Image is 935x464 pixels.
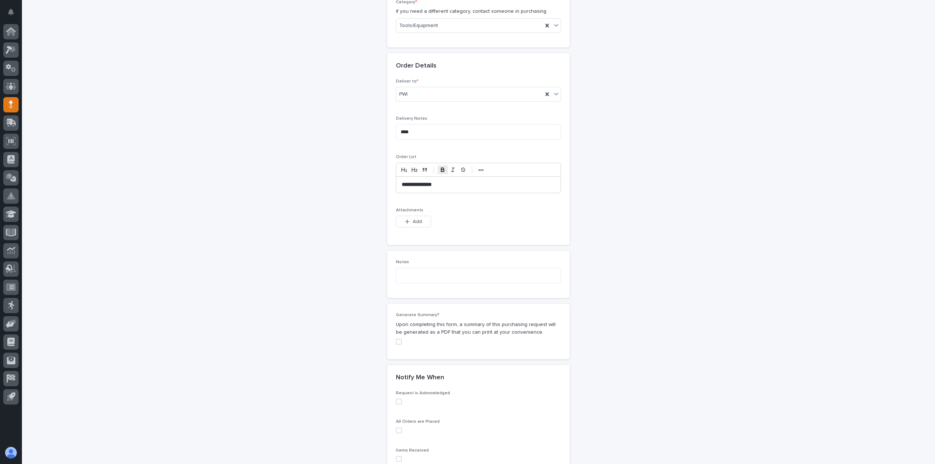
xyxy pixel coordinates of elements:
[478,167,484,173] strong: •••
[399,91,408,98] span: PWI
[396,391,450,395] span: Request is Acknowledged
[396,321,561,336] p: Upon completing this form, a summary of this purchasing request will be generated as a PDF that y...
[396,419,440,424] span: All Orders are Placed
[396,448,429,453] span: Items Received
[396,216,431,227] button: Add
[396,62,436,70] h2: Order Details
[476,165,486,174] button: •••
[3,445,19,460] button: users-avatar
[396,79,419,84] span: Deliver to
[9,9,19,20] div: Notifications
[396,116,427,121] span: Delivery Notes
[3,4,19,20] button: Notifications
[396,374,444,382] h2: Notify Me When
[396,208,423,212] span: Attachments
[396,8,561,15] p: if you need a different category, contact someone in purchasing
[413,218,422,225] span: Add
[396,155,416,159] span: Order List
[396,260,409,264] span: Notes
[396,313,439,317] span: Generate Summary?
[399,22,438,30] span: Tools/Equipment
